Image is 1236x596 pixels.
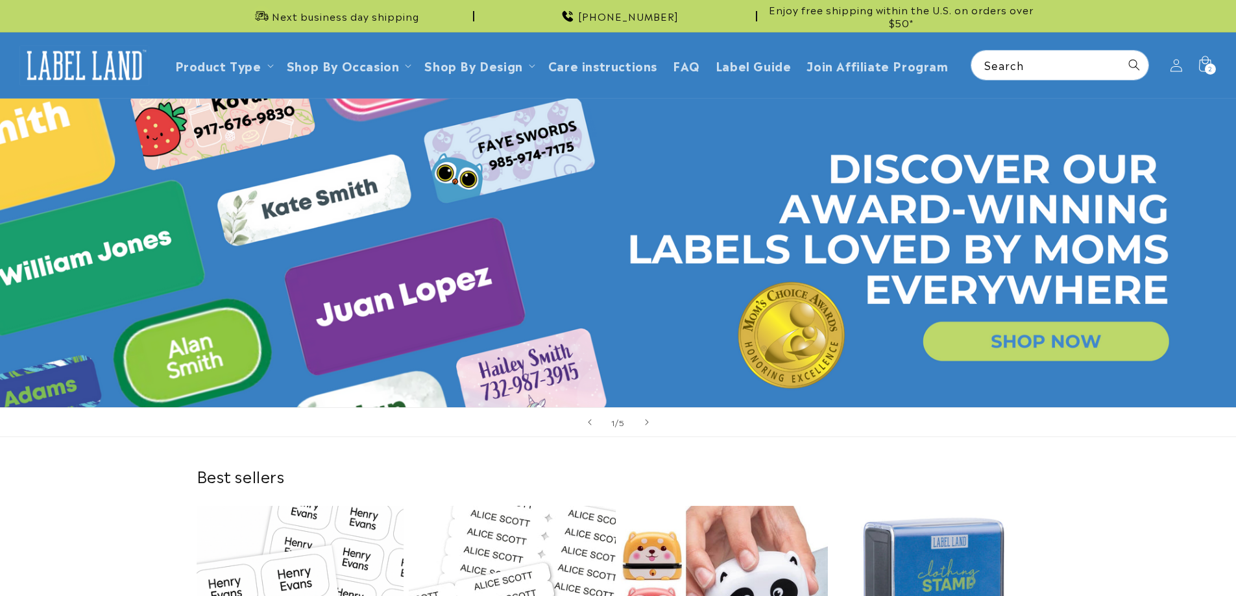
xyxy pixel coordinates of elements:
[673,58,700,73] span: FAQ
[1208,64,1213,75] span: 2
[197,466,1040,486] h2: Best sellers
[615,416,619,429] span: /
[540,50,665,80] a: Care instructions
[279,50,417,80] summary: Shop By Occasion
[633,408,661,436] button: Next slide
[167,50,279,80] summary: Product Type
[665,50,708,80] a: FAQ
[19,45,149,86] img: Label Land
[175,56,261,74] a: Product Type
[762,3,1040,29] span: Enjoy free shipping within the U.S. on orders over $50*
[578,10,679,23] span: [PHONE_NUMBER]
[548,58,657,73] span: Care instructions
[806,58,948,73] span: Join Affiliate Program
[424,56,522,74] a: Shop By Design
[272,10,419,23] span: Next business day shipping
[799,50,956,80] a: Join Affiliate Program
[417,50,540,80] summary: Shop By Design
[1120,51,1148,79] button: Search
[619,416,625,429] span: 5
[716,58,792,73] span: Label Guide
[15,40,154,90] a: Label Land
[611,416,615,429] span: 1
[576,408,604,436] button: Previous slide
[287,58,400,73] span: Shop By Occasion
[708,50,799,80] a: Label Guide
